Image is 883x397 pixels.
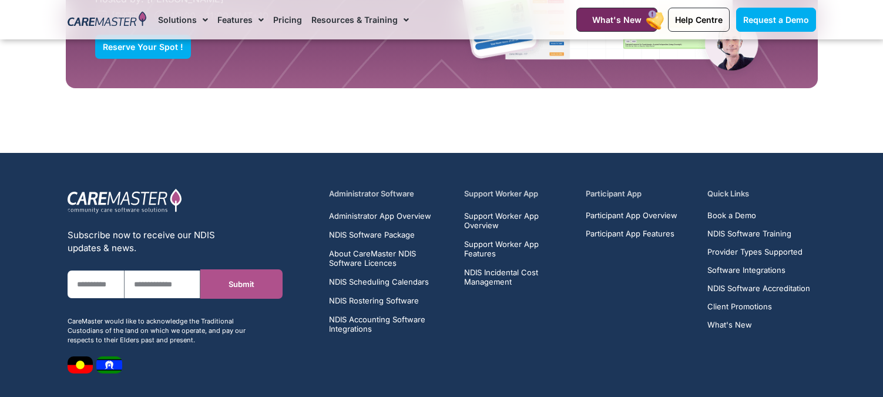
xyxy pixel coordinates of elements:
a: Support Worker App Overview [464,211,572,230]
span: Reserve Your Spot ! [103,42,183,51]
span: Request a Demo [743,15,809,25]
a: Software Integrations [707,266,810,275]
span: Book a Demo [707,211,756,220]
a: NDIS Scheduling Calendars [329,277,451,286]
a: NDIS Incidental Cost Management [464,268,572,286]
a: Reserve Your Spot ! [95,35,191,59]
a: What's New [576,8,657,32]
span: Submit [229,280,254,289]
a: Support Worker App Features [464,239,572,258]
img: image 7 [68,356,93,373]
a: Help Centre [668,8,730,32]
a: Provider Types Supported [707,248,810,256]
span: Administrator App Overview [329,211,431,221]
span: NDIS Software Package [329,230,415,239]
div: Subscribe now to receive our NDIS updates & news. [68,229,258,255]
span: What's New [592,15,642,25]
a: NDIS Software Package [329,230,451,239]
a: Administrator App Overview [329,211,451,221]
h5: Administrator Software [329,188,451,199]
a: Book a Demo [707,211,810,220]
span: Software Integrations [707,266,785,275]
a: NDIS Accounting Software Integrations [329,315,451,333]
span: NDIS Scheduling Calendars [329,277,429,286]
a: Client Promotions [707,302,810,311]
img: image 8 [96,356,122,373]
span: NDIS Software Training [707,229,791,238]
a: About CareMaster NDIS Software Licences [329,249,451,268]
h5: Quick Links [707,188,815,199]
button: Submit [200,269,283,299]
span: Help Centre [675,15,723,25]
a: Participant App Overview [586,211,677,220]
a: NDIS Software Accreditation [707,284,810,293]
a: NDIS Software Training [707,229,810,238]
form: New Form [68,269,258,311]
div: CareMaster would like to acknowledge the Traditional Custodians of the land on which we operate, ... [68,316,258,345]
a: Participant App Features [586,229,677,238]
a: NDIS Rostering Software [329,296,451,305]
span: NDIS Rostering Software [329,296,419,305]
h5: Support Worker App [464,188,572,199]
span: Participant App Features [586,229,674,238]
h5: Participant App [586,188,694,199]
img: CareMaster Logo Part [68,188,182,214]
a: Request a Demo [736,8,816,32]
span: Client Promotions [707,302,772,311]
img: CareMaster Logo [68,11,147,29]
span: What's New [707,321,752,329]
span: Provider Types Supported [707,248,803,256]
a: What's New [707,321,810,329]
